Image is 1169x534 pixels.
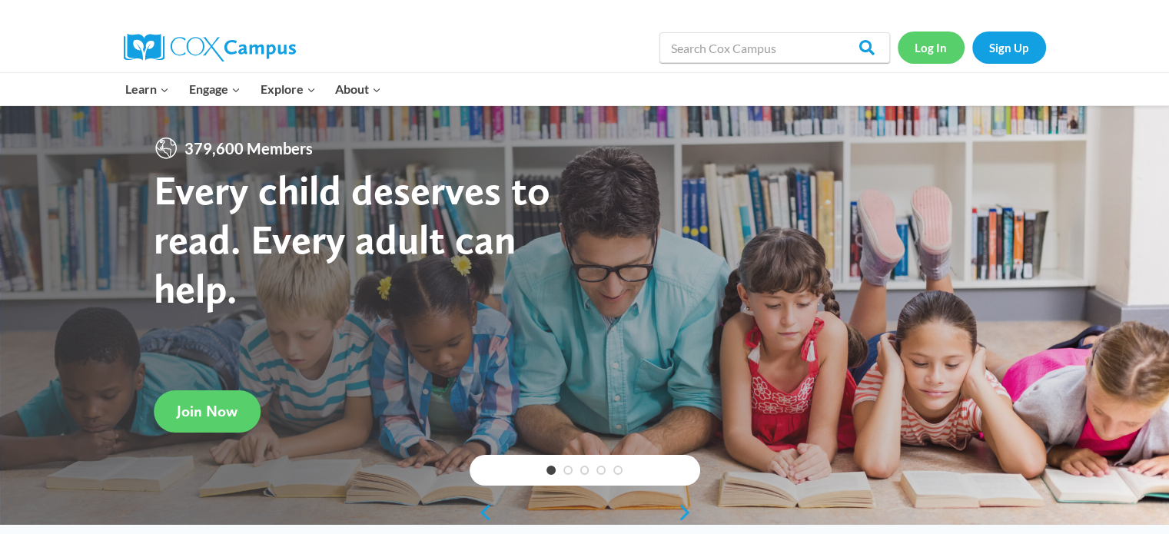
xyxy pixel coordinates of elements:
a: next [677,503,700,522]
span: 379,600 Members [178,136,319,161]
button: Child menu of About [325,73,391,105]
a: 4 [596,466,606,475]
a: Sign Up [972,32,1046,63]
input: Search Cox Campus [659,32,890,63]
a: previous [470,503,493,522]
a: 5 [613,466,623,475]
a: 1 [546,466,556,475]
a: Join Now [154,390,261,433]
button: Child menu of Explore [251,73,326,105]
button: Child menu of Learn [116,73,180,105]
a: 3 [580,466,589,475]
nav: Primary Navigation [116,73,391,105]
div: content slider buttons [470,497,700,528]
span: Join Now [177,402,237,420]
a: 2 [563,466,573,475]
button: Child menu of Engage [179,73,251,105]
img: Cox Campus [124,34,296,61]
nav: Secondary Navigation [898,32,1046,63]
a: Log In [898,32,965,63]
strong: Every child deserves to read. Every adult can help. [154,165,550,312]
